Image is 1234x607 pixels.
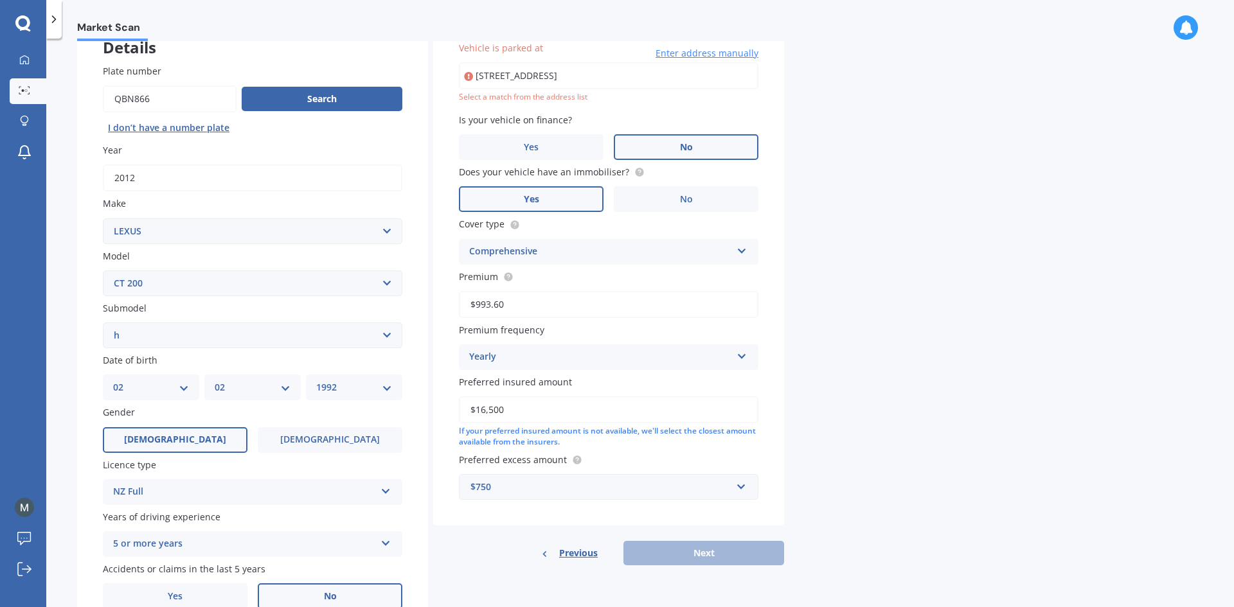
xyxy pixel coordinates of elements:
[242,87,402,111] button: Search
[459,270,498,283] span: Premium
[459,291,758,318] input: Enter premium
[103,65,161,77] span: Plate number
[459,426,758,448] div: If your preferred insured amount is not available, we'll select the closest amount available from...
[459,114,572,126] span: Is your vehicle on finance?
[470,480,731,494] div: $750
[103,354,157,366] span: Date of birth
[113,484,375,500] div: NZ Full
[77,21,148,39] span: Market Scan
[459,62,758,89] input: Enter address
[469,349,731,365] div: Yearly
[459,92,758,103] div: Select a match from the address list
[459,396,758,423] input: Enter amount
[680,194,693,205] span: No
[459,218,505,231] span: Cover type
[459,166,629,178] span: Does your vehicle have an immobiliser?
[113,536,375,552] div: 5 or more years
[103,563,265,575] span: Accidents or claims in the last 5 years
[15,498,34,517] img: ACg8ocL4ijaANFWaLzwuJSsXkH-Y1SR5N8E_0_3sMQZzsT-21czDXw=s96-c
[103,511,220,523] span: Years of driving experience
[459,376,572,388] span: Preferred insured amount
[103,198,126,210] span: Make
[524,142,539,153] span: Yes
[459,453,567,466] span: Preferred excess amount
[103,144,122,156] span: Year
[124,434,226,445] span: [DEMOGRAPHIC_DATA]
[103,118,235,138] button: I don’t have a number plate
[459,324,544,336] span: Premium frequency
[103,164,402,191] input: YYYY
[103,407,135,419] span: Gender
[656,47,758,60] span: Enter address manually
[524,194,539,205] span: Yes
[680,142,693,153] span: No
[103,250,130,262] span: Model
[103,459,156,471] span: Licence type
[103,85,237,112] input: Enter plate number
[469,244,731,260] div: Comprehensive
[324,591,337,602] span: No
[103,302,147,314] span: Submodel
[459,42,543,54] span: Vehicle is parked at
[168,591,183,602] span: Yes
[280,434,380,445] span: [DEMOGRAPHIC_DATA]
[559,543,598,563] span: Previous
